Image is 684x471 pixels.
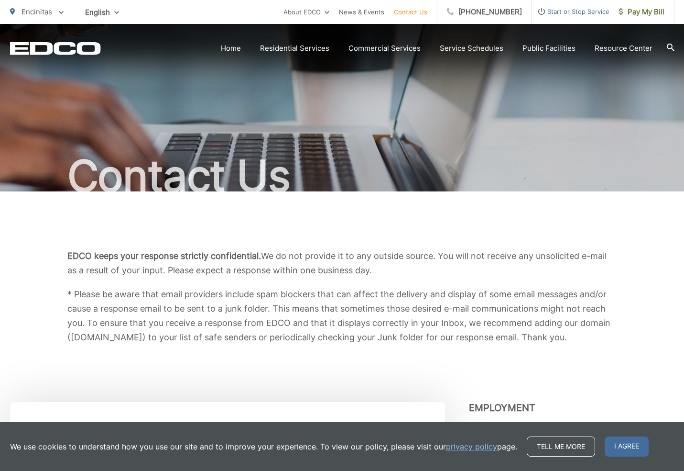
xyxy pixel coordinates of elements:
a: privacy policy [446,441,497,452]
a: About EDCO [283,6,329,18]
a: Service Schedules [440,43,503,54]
a: News & Events [339,6,384,18]
p: We do not provide it to any outside source. You will not receive any unsolicited e-mail as a resu... [67,249,617,278]
a: Commercial Services [348,43,421,54]
p: We use cookies to understand how you use our site and to improve your experience. To view our pol... [10,441,517,452]
a: EDCD logo. Return to the homepage. [10,42,101,55]
p: * Please be aware that email providers include spam blockers that can affect the delivery and dis... [67,287,617,345]
a: Contact Us [394,6,427,18]
a: Residential Services [260,43,329,54]
a: Public Facilities [522,43,575,54]
a: Tell me more [527,437,595,457]
span: English [78,4,126,21]
b: EDCO keeps your response strictly confidential. [67,251,261,261]
span: Encinitas [22,7,52,16]
a: Resource Center [595,43,652,54]
h3: Employment [469,402,674,414]
span: I agree [605,437,649,457]
span: Pay My Bill [619,6,664,18]
h1: Contact Us [10,152,674,200]
a: Home [221,43,241,54]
